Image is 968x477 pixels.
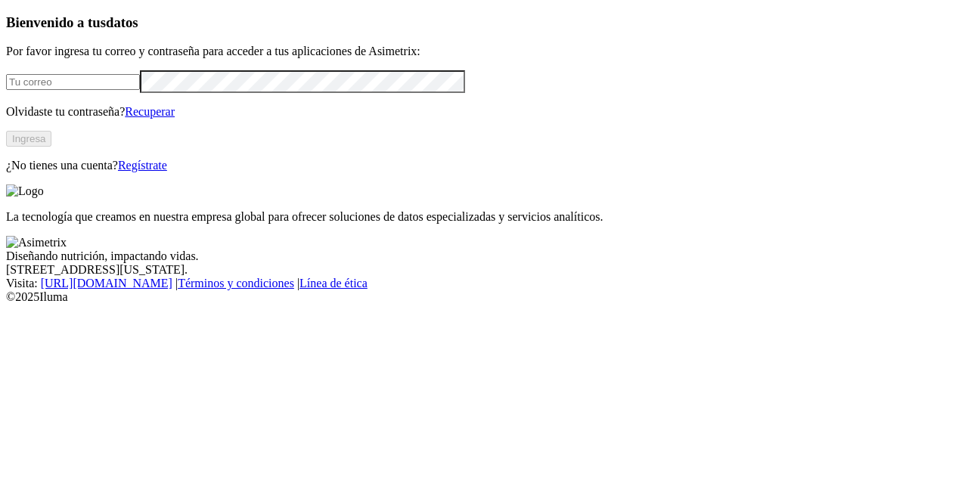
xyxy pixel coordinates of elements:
p: ¿No tienes una cuenta? [6,159,962,172]
p: Por favor ingresa tu correo y contraseña para acceder a tus aplicaciones de Asimetrix: [6,45,962,58]
a: Línea de ética [299,277,368,290]
a: Regístrate [118,159,167,172]
div: Visita : | | [6,277,962,290]
a: Recuperar [125,105,175,118]
div: Diseñando nutrición, impactando vidas. [6,249,962,263]
p: La tecnología que creamos en nuestra empresa global para ofrecer soluciones de datos especializad... [6,210,962,224]
div: © 2025 Iluma [6,290,962,304]
img: Asimetrix [6,236,67,249]
a: [URL][DOMAIN_NAME] [41,277,172,290]
span: datos [106,14,138,30]
input: Tu correo [6,74,140,90]
div: [STREET_ADDRESS][US_STATE]. [6,263,962,277]
p: Olvidaste tu contraseña? [6,105,962,119]
h3: Bienvenido a tus [6,14,962,31]
a: Términos y condiciones [178,277,294,290]
img: Logo [6,184,44,198]
button: Ingresa [6,131,51,147]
